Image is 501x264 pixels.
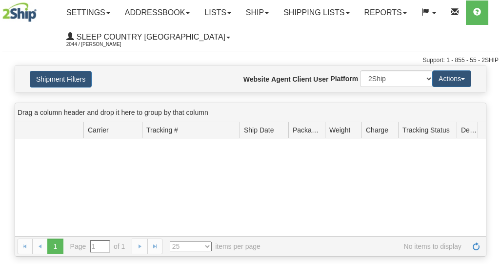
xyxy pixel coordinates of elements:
[357,0,414,25] a: Reports
[59,25,238,49] a: Sleep Country [GEOGRAPHIC_DATA] 2044 / [PERSON_NAME]
[402,125,450,135] span: Tracking Status
[197,0,238,25] a: Lists
[2,2,37,22] img: logo2044.jpg
[432,70,471,87] button: Actions
[118,0,198,25] a: Addressbook
[66,40,140,49] span: 2044 / [PERSON_NAME]
[243,74,269,84] label: Website
[271,74,291,84] label: Agent
[293,125,321,135] span: Packages
[59,0,118,25] a: Settings
[74,33,225,41] span: Sleep Country [GEOGRAPHIC_DATA]
[47,239,63,254] span: 1
[313,74,328,84] label: User
[2,56,499,65] div: Support: 1 - 855 - 55 - 2SHIP
[70,240,125,253] span: Page of 1
[461,125,477,135] span: Delivery Status
[276,0,357,25] a: Shipping lists
[146,125,178,135] span: Tracking #
[330,74,358,84] label: Platform
[274,242,461,251] span: No items to display
[170,242,261,251] span: items per page
[366,125,388,135] span: Charge
[329,125,350,135] span: Weight
[30,71,92,88] button: Shipment Filters
[293,74,312,84] label: Client
[468,239,484,254] a: Refresh
[244,125,274,135] span: Ship Date
[239,0,276,25] a: Ship
[15,103,486,122] div: grid grouping header
[88,125,109,135] span: Carrier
